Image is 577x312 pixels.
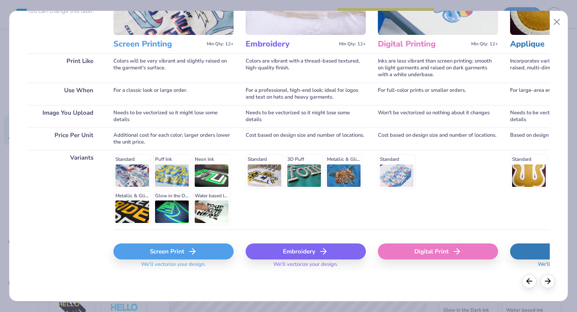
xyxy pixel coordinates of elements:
[246,39,336,49] h3: Embroidery
[378,128,498,150] div: Cost based on design size and number of locations.
[378,105,498,128] div: Won't be vectorized so nothing about it changes
[378,53,498,83] div: Inks are less vibrant than screen printing; smooth on light garments and raised on dark garments ...
[113,39,204,49] h3: Screen Printing
[27,83,101,105] div: Use When
[246,243,366,259] div: Embroidery
[246,83,366,105] div: For a professional, high-end look; ideal for logos and text on hats and heavy garments.
[27,105,101,128] div: Image You Upload
[27,150,101,229] div: Variants
[113,243,234,259] div: Screen Print
[378,83,498,105] div: For full-color prints or smaller orders.
[246,128,366,150] div: Cost based on design size and number of locations.
[378,243,498,259] div: Digital Print
[246,53,366,83] div: Colors are vibrant with a thread-based textured, high-quality finish.
[207,41,234,47] span: Min Qty: 12+
[138,261,209,273] span: We'll vectorize your design.
[27,53,101,83] div: Print Like
[113,83,234,105] div: For a classic look or large order.
[378,39,468,49] h3: Digital Printing
[27,128,101,150] div: Price Per Unit
[339,41,366,47] span: Min Qty: 12+
[270,261,341,273] span: We'll vectorize your design.
[27,8,101,14] p: You can change this later.
[113,105,234,128] div: Needs to be vectorized so it might lose some details
[471,41,498,47] span: Min Qty: 12+
[549,14,565,30] button: Close
[113,128,234,150] div: Additional cost for each color; larger orders lower the unit price.
[113,53,234,83] div: Colors will be very vibrant and slightly raised on the garment's surface.
[246,105,366,128] div: Needs to be vectorized so it might lose some details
